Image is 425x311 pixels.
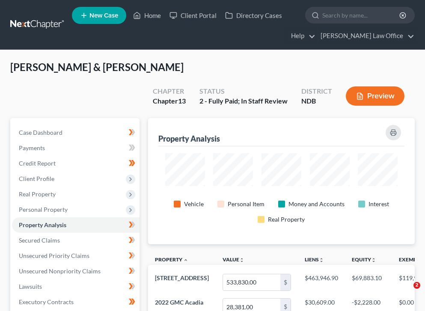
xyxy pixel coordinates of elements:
a: Exemptunfold_more [399,256,425,263]
div: Status [199,86,288,96]
span: Real Property [19,190,56,198]
a: Home [129,8,165,23]
span: Client Profile [19,175,54,182]
span: Property Analysis [19,221,66,228]
div: NDB [301,96,332,106]
span: Secured Claims [19,237,60,244]
a: Help [287,28,315,44]
a: Case Dashboard [12,125,140,140]
a: Client Portal [165,8,221,23]
span: Personal Property [19,206,68,213]
a: [PERSON_NAME] Law Office [316,28,414,44]
a: Valueunfold_more [223,256,244,263]
div: Money and Accounts [288,200,345,208]
span: 2022 GMC Acadia [155,299,203,306]
span: 13 [178,97,186,105]
td: $69,883.10 [345,270,392,294]
a: Unsecured Priority Claims [12,248,140,264]
div: $ [280,274,291,290]
span: 2 [413,282,420,289]
span: Executory Contracts [19,298,74,305]
a: Secured Claims [12,233,140,248]
a: Payments [12,140,140,156]
i: expand_less [183,258,188,263]
span: Unsecured Nonpriority Claims [19,267,101,275]
span: Unsecured Priority Claims [19,252,89,259]
a: Directory Cases [221,8,286,23]
a: Executory Contracts [12,294,140,310]
a: Liensunfold_more [305,256,324,263]
span: Case Dashboard [19,129,62,136]
a: Unsecured Nonpriority Claims [12,264,140,279]
i: unfold_more [319,258,324,263]
span: New Case [89,12,118,19]
div: Personal Item [228,200,265,208]
a: Property Analysis [12,217,140,233]
span: [STREET_ADDRESS] [155,274,209,281]
a: Equityunfold_more [352,256,376,263]
span: Payments [19,144,45,151]
iframe: Intercom live chat [396,282,416,302]
div: Chapter [153,86,186,96]
a: Property expand_less [155,256,188,263]
div: Vehicle [184,200,204,208]
div: Real Property [268,215,305,224]
span: [PERSON_NAME] & [PERSON_NAME] [10,61,184,73]
span: Lawsuits [19,283,42,290]
button: Preview [346,86,404,106]
i: unfold_more [371,258,376,263]
a: Lawsuits [12,279,140,294]
td: $463,946.90 [298,270,345,294]
div: District [301,86,332,96]
a: Credit Report [12,156,140,171]
div: 2 - Fully Paid; In Staff Review [199,96,288,106]
span: Credit Report [19,160,56,167]
div: Property Analysis [158,133,220,144]
div: Interest [369,200,389,208]
i: unfold_more [239,258,244,263]
div: Chapter [153,96,186,106]
input: 0.00 [223,274,280,290]
input: Search by name... [322,7,401,23]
